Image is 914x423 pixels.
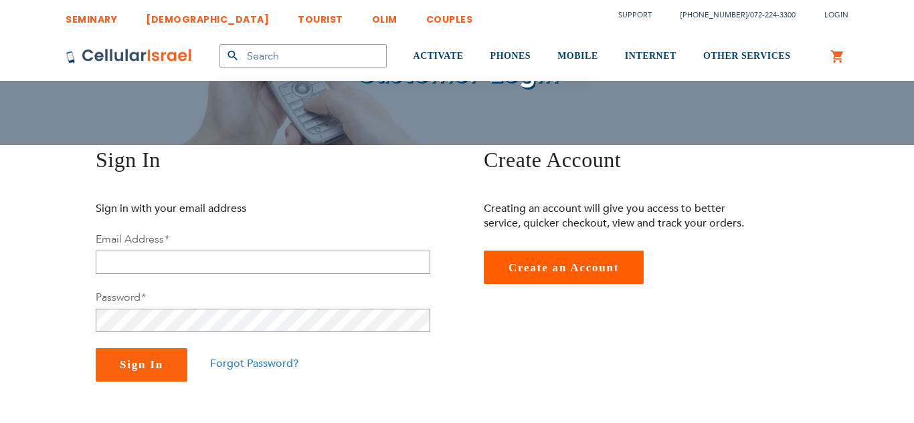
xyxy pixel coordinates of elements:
[824,10,848,20] span: Login
[96,348,187,382] button: Sign In
[625,51,676,61] span: INTERNET
[557,51,598,61] span: MOBILE
[618,10,652,20] a: Support
[484,148,621,172] span: Create Account
[426,3,473,28] a: COUPLES
[372,3,397,28] a: OLIM
[146,3,269,28] a: [DEMOGRAPHIC_DATA]
[96,232,169,247] label: Email Address
[66,48,193,64] img: Cellular Israel Logo
[680,10,747,20] a: [PHONE_NUMBER]
[414,51,464,61] span: ACTIVATE
[490,51,531,61] span: PHONES
[750,10,796,20] a: 072-224-3300
[703,31,791,82] a: OTHER SERVICES
[414,31,464,82] a: ACTIVATE
[484,201,755,231] p: Creating an account will give you access to better service, quicker checkout, view and track your...
[490,31,531,82] a: PHONES
[219,44,387,67] input: Search
[96,201,367,216] p: Sign in with your email address
[625,31,676,82] a: INTERNET
[96,290,145,305] label: Password
[120,358,163,371] span: Sign In
[210,356,298,371] a: Forgot Password?
[96,148,161,172] span: Sign In
[667,5,796,25] li: /
[703,51,791,61] span: OTHER SERVICES
[298,3,343,28] a: TOURIST
[509,261,619,274] span: Create an Account
[484,251,644,284] a: Create an Account
[557,31,598,82] a: MOBILE
[66,3,117,28] a: SEMINARY
[96,251,430,274] input: Email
